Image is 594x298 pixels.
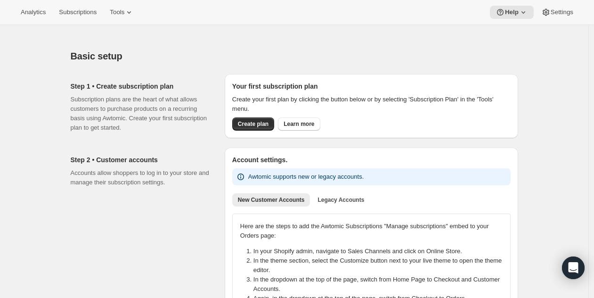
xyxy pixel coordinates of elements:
button: Legacy Accounts [312,193,370,207]
h2: Step 2 • Customer accounts [71,155,210,165]
h2: Your first subscription plan [232,82,511,91]
span: Learn more [284,120,314,128]
div: Open Intercom Messenger [562,257,585,279]
span: Tools [110,8,124,16]
li: In the dropdown at the top of the page, switch from Home Page to Checkout and Customer Accounts. [253,275,508,294]
button: New Customer Accounts [232,193,310,207]
span: Subscriptions [59,8,97,16]
h2: Step 1 • Create subscription plan [71,82,210,91]
button: Tools [104,6,139,19]
button: Analytics [15,6,51,19]
li: In the theme section, select the Customize button next to your live theme to open the theme editor. [253,256,508,275]
h2: Account settings. [232,155,511,165]
li: In your Shopify admin, navigate to Sales Channels and click on Online Store. [253,247,508,256]
span: Analytics [21,8,46,16]
button: Settings [536,6,579,19]
button: Help [490,6,534,19]
p: Awtomic supports new or legacy accounts. [248,172,364,182]
span: Basic setup [71,51,122,61]
p: Subscription plans are the heart of what allows customers to purchase products on a recurring bas... [71,95,210,132]
p: Here are the steps to add the Awtomic Subscriptions "Manage subscriptions" embed to your Orders p... [240,222,503,240]
a: Learn more [278,117,320,131]
p: Accounts allow shoppers to log in to your store and manage their subscription settings. [71,168,210,187]
span: Settings [551,8,573,16]
span: New Customer Accounts [238,196,305,204]
p: Create your first plan by clicking the button below or by selecting 'Subscription Plan' in the 'T... [232,95,511,114]
button: Subscriptions [53,6,102,19]
span: Legacy Accounts [317,196,364,204]
span: Help [505,8,519,16]
span: Create plan [238,120,269,128]
button: Create plan [232,117,274,131]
